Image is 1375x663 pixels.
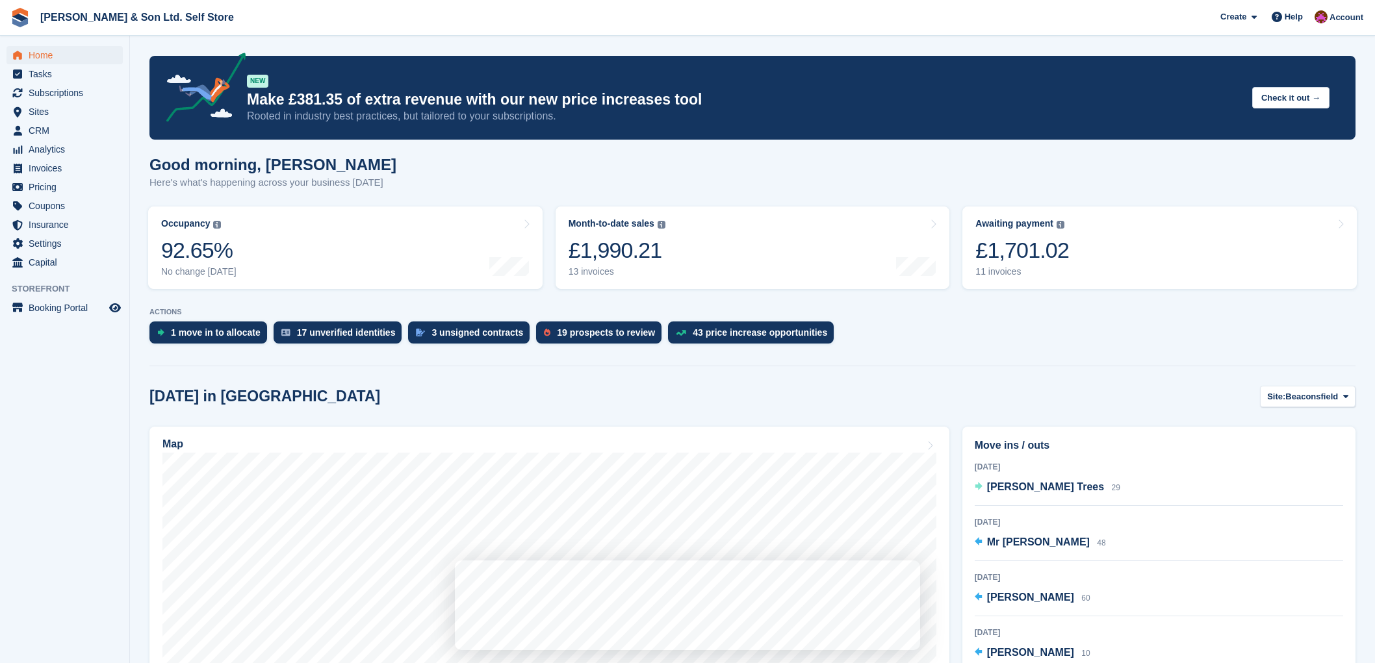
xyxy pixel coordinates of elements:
div: NEW [247,75,268,88]
img: contract_signature_icon-13c848040528278c33f63329250d36e43548de30e8caae1d1a13099fd9432cc5.svg [416,329,425,336]
a: 1 move in to allocate [149,321,274,350]
span: Invoices [29,159,107,177]
img: price-adjustments-announcement-icon-8257ccfd72463d97f412b2fc003d46551f7dbcb40ab6d574587a9cd5c0d94... [155,53,246,127]
span: Storefront [12,282,129,295]
a: menu [6,197,123,215]
img: icon-info-grey-7440780725fd019a000dd9b08b2336e03edf1995a4989e88bcd33f0948082b44.svg [1057,221,1064,229]
div: [DATE] [975,516,1343,528]
a: [PERSON_NAME] 60 [975,590,1090,607]
a: [PERSON_NAME] Trees 29 [975,479,1120,496]
img: verify_identity-adf6edd0f0f0b5bbfe63781bf79b02c33cf7c696d77639b501bdc392416b5a36.svg [281,329,290,336]
span: Analytics [29,140,107,158]
span: Create [1220,10,1246,23]
a: menu [6,159,123,177]
a: 17 unverified identities [274,321,409,350]
p: Rooted in industry best practices, but tailored to your subscriptions. [247,109,1242,123]
div: 19 prospects to review [557,327,655,338]
a: menu [6,65,123,83]
a: menu [6,299,123,317]
span: 60 [1081,594,1090,603]
a: menu [6,234,123,253]
img: prospect-51fa495bee0391a8d652442698ab0144808aea92771e9ea1ae160a38d050c398.svg [544,329,550,336]
img: move_ins_to_allocate_icon-fdf77a2bb77ea45bf5b3d319d69a93e2d87916cf1d5bf7949dd705db3b84f3ca.svg [157,329,164,336]
a: 43 price increase opportunities [668,321,840,350]
div: No change [DATE] [161,266,237,277]
span: Capital [29,253,107,271]
p: Here's what's happening across your business [DATE] [149,175,396,190]
button: Check it out → [1252,87,1330,108]
a: Awaiting payment £1,701.02 11 invoices [962,206,1357,289]
a: menu [6,216,123,234]
div: Occupancy [161,218,210,229]
img: price_increase_opportunities-93ffe204e8149a01c8c9dc8f82e8f89637d9d84a8eef4429ea346261dce0b2c0.svg [676,330,686,336]
a: menu [6,46,123,64]
a: [PERSON_NAME] 10 [975,645,1090,662]
a: 3 unsigned contracts [408,321,536,350]
a: Preview store [107,300,123,316]
span: Pricing [29,178,107,196]
span: 10 [1081,649,1090,658]
h2: Map [162,438,183,450]
img: icon-info-grey-7440780725fd019a000dd9b08b2336e03edf1995a4989e88bcd33f0948082b44.svg [213,221,221,229]
span: CRM [29,121,107,140]
a: menu [6,84,123,102]
span: Sites [29,103,107,121]
span: Account [1330,11,1363,24]
a: menu [6,178,123,196]
div: [DATE] [975,627,1343,638]
span: Mr [PERSON_NAME] [987,536,1090,547]
span: Subscriptions [29,84,107,102]
a: Mr [PERSON_NAME] 48 [975,534,1106,551]
h2: Move ins / outs [975,438,1343,453]
a: Month-to-date sales £1,990.21 13 invoices [556,206,950,289]
div: £1,990.21 [569,237,665,264]
span: Booking Portal [29,299,107,317]
h1: Good morning, [PERSON_NAME] [149,156,396,173]
div: 43 price increase opportunities [693,327,827,338]
a: [PERSON_NAME] & Son Ltd. Self Store [35,6,239,28]
span: [PERSON_NAME] [987,592,1074,603]
span: Beaconsfield [1285,390,1338,403]
span: Coupons [29,197,107,215]
div: 1 move in to allocate [171,327,261,338]
div: 11 invoices [975,266,1069,277]
span: 29 [1112,483,1120,492]
div: 92.65% [161,237,237,264]
div: [DATE] [975,461,1343,473]
span: [PERSON_NAME] [987,647,1074,658]
a: menu [6,121,123,140]
img: icon-info-grey-7440780725fd019a000dd9b08b2336e03edf1995a4989e88bcd33f0948082b44.svg [658,221,665,229]
a: Occupancy 92.65% No change [DATE] [148,206,543,289]
span: 48 [1097,538,1105,547]
span: Settings [29,234,107,253]
div: 13 invoices [569,266,665,277]
p: Make £381.35 of extra revenue with our new price increases tool [247,90,1242,109]
a: menu [6,253,123,271]
div: [DATE] [975,571,1343,583]
div: 3 unsigned contracts [431,327,523,338]
div: Awaiting payment [975,218,1053,229]
iframe: Survey by David from Stora [455,560,920,650]
div: £1,701.02 [975,237,1069,264]
a: menu [6,140,123,158]
div: Month-to-date sales [569,218,654,229]
span: Help [1285,10,1303,23]
a: menu [6,103,123,121]
span: Home [29,46,107,64]
span: Tasks [29,65,107,83]
span: Site: [1267,390,1285,403]
span: [PERSON_NAME] Trees [987,481,1105,492]
button: Site: Beaconsfield [1260,386,1356,407]
img: Kate Standish [1315,10,1328,23]
span: Insurance [29,216,107,234]
a: 19 prospects to review [536,321,668,350]
h2: [DATE] in [GEOGRAPHIC_DATA] [149,388,380,405]
p: ACTIONS [149,308,1356,316]
div: 17 unverified identities [297,327,396,338]
img: stora-icon-8386f47178a22dfd0bd8f6a31ec36ba5ce8667c1dd55bd0f319d3a0aa187defe.svg [10,8,30,27]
